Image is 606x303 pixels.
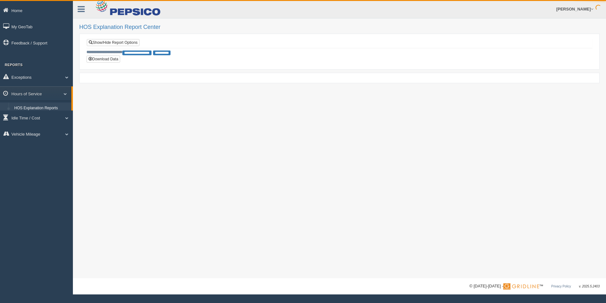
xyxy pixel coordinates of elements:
[551,285,571,288] a: Privacy Policy
[503,283,539,290] img: Gridline
[579,285,600,288] span: v. 2025.5.2403
[87,39,139,46] a: Show/Hide Report Options
[87,56,120,63] button: Download Data
[11,103,71,114] a: HOS Explanation Reports
[79,24,600,30] h2: HOS Explanation Report Center
[469,283,600,290] div: © [DATE]-[DATE] - ™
